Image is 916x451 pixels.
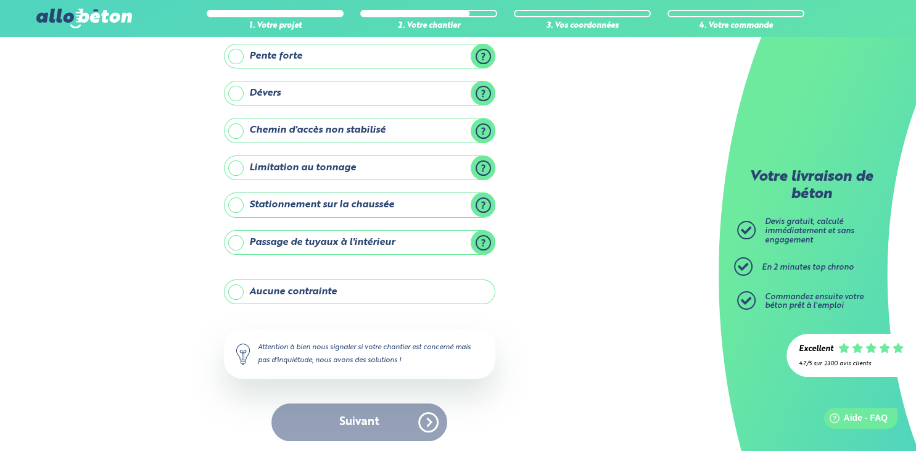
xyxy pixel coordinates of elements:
iframe: Help widget launcher [806,403,902,437]
div: 2. Votre chantier [360,22,497,31]
div: Excellent [799,345,833,354]
label: Dévers [224,81,495,106]
label: Chemin d'accès non stabilisé [224,118,495,143]
div: 3. Vos coordonnées [514,22,651,31]
div: 4. Votre commande [667,22,804,31]
label: Aucune contrainte [224,279,495,304]
label: Stationnement sur la chaussée [224,192,495,217]
label: Passage de tuyaux à l'intérieur [224,230,495,255]
div: 1. Votre projet [207,22,344,31]
span: Devis gratuit, calculé immédiatement et sans engagement [765,218,854,244]
span: En 2 minutes top chrono [762,263,854,271]
div: 4.7/5 sur 2300 avis clients [799,360,904,367]
span: Commandez ensuite votre béton prêt à l'emploi [765,293,864,310]
label: Limitation au tonnage [224,155,495,180]
label: Pente forte [224,44,495,68]
img: allobéton [36,9,131,28]
p: Votre livraison de béton [740,169,882,203]
div: Attention à bien nous signaler si votre chantier est concerné mais pas d'inquiétude, nous avons d... [224,329,495,378]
